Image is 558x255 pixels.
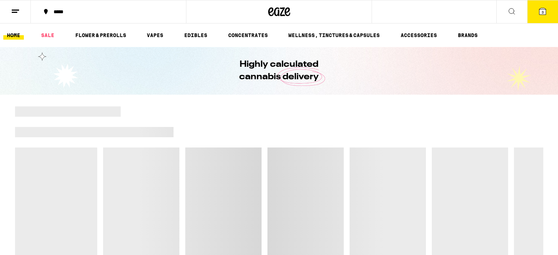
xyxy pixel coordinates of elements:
[454,31,481,40] a: BRANDS
[527,0,558,23] button: 3
[541,10,544,14] span: 3
[285,31,383,40] a: WELLNESS, TINCTURES & CAPSULES
[397,31,441,40] a: ACCESSORIES
[72,31,130,40] a: FLOWER & PREROLLS
[219,58,340,83] h1: Highly calculated cannabis delivery
[180,31,211,40] a: EDIBLES
[225,31,271,40] a: CONCENTRATES
[143,31,167,40] a: VAPES
[37,31,58,40] a: SALE
[3,31,24,40] a: HOME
